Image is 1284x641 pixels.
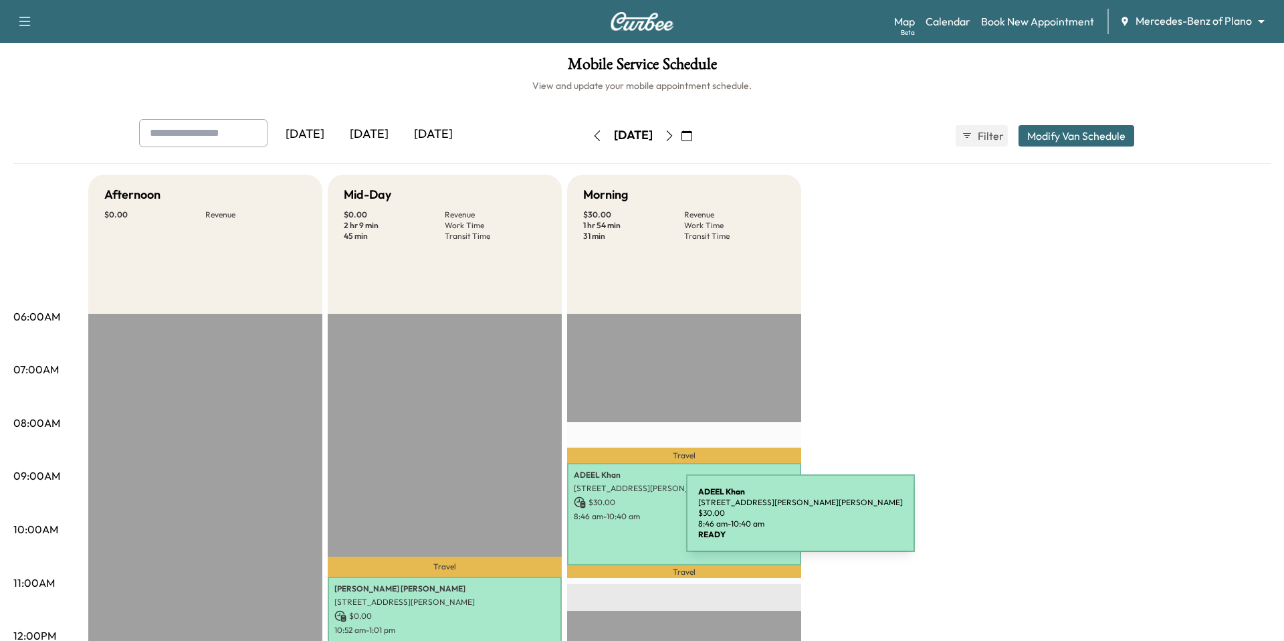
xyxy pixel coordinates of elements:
[445,209,546,220] p: Revenue
[1019,125,1134,147] button: Modify Van Schedule
[567,565,801,578] p: Travel
[13,56,1271,79] h1: Mobile Service Schedule
[334,597,555,608] p: [STREET_ADDRESS][PERSON_NAME]
[698,486,745,496] b: ADEEL Khan
[337,119,401,150] div: [DATE]
[978,128,1002,144] span: Filter
[684,220,785,231] p: Work Time
[956,125,1008,147] button: Filter
[344,185,391,204] h5: Mid-Day
[328,557,562,577] p: Travel
[344,231,445,242] p: 45 min
[698,529,726,539] b: READY
[13,361,59,377] p: 07:00AM
[334,625,555,636] p: 10:52 am - 1:01 pm
[13,308,60,325] p: 06:00AM
[583,209,684,220] p: $ 30.00
[614,127,653,144] div: [DATE]
[574,511,794,522] p: 8:46 am - 10:40 am
[901,27,915,37] div: Beta
[981,13,1094,29] a: Book New Appointment
[1136,13,1252,29] span: Mercedes-Benz of Plano
[698,519,903,529] p: 8:46 am - 10:40 am
[684,209,785,220] p: Revenue
[583,231,684,242] p: 31 min
[445,231,546,242] p: Transit Time
[894,13,915,29] a: MapBeta
[104,185,160,204] h5: Afternoon
[334,583,555,594] p: [PERSON_NAME] [PERSON_NAME]
[104,209,205,220] p: $ 0.00
[401,119,465,150] div: [DATE]
[610,12,674,31] img: Curbee Logo
[698,508,903,519] p: $ 30.00
[13,575,55,591] p: 11:00AM
[445,220,546,231] p: Work Time
[13,468,60,484] p: 09:00AM
[684,231,785,242] p: Transit Time
[583,185,628,204] h5: Morning
[344,209,445,220] p: $ 0.00
[698,497,903,508] p: [STREET_ADDRESS][PERSON_NAME][PERSON_NAME]
[334,610,555,622] p: $ 0.00
[574,483,794,494] p: [STREET_ADDRESS][PERSON_NAME][PERSON_NAME]
[344,220,445,231] p: 2 hr 9 min
[13,415,60,431] p: 08:00AM
[574,470,794,480] p: ADEEL Khan
[583,220,684,231] p: 1 hr 54 min
[574,496,794,509] p: $ 30.00
[13,521,58,537] p: 10:00AM
[926,13,970,29] a: Calendar
[205,209,306,220] p: Revenue
[567,448,801,463] p: Travel
[273,119,337,150] div: [DATE]
[13,79,1271,92] h6: View and update your mobile appointment schedule.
